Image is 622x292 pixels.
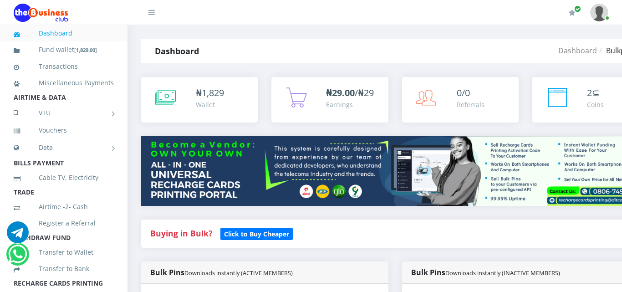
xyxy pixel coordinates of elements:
a: Vouchers [14,120,114,141]
a: Fund wallet[1,829.00] [14,39,114,61]
a: Register a Referral [14,213,114,234]
i: Renew/Upgrade Subscription [569,9,576,16]
a: ₦29.00/₦29 Earnings [271,77,388,123]
a: Dashboard [14,23,114,44]
img: User [590,4,608,21]
a: Cable TV, Electricity [14,167,114,188]
strong: Bulk Pins [411,267,560,277]
a: Dashboard [558,46,597,56]
b: ₦29.00 [326,87,355,99]
span: 1,829 [202,87,224,99]
div: Referrals [457,100,484,109]
strong: Dashboard [155,46,199,56]
a: Transfer to Wallet [14,242,114,263]
small: [ ] [74,46,97,53]
span: /₦29 [326,87,374,99]
a: Click to Buy Cheaper [220,228,293,239]
div: ₦ [196,86,224,100]
span: 2 [587,87,592,99]
a: Transactions [14,56,114,77]
small: Downloads instantly (INACTIVE MEMBERS) [445,269,560,277]
a: 0/0 Referrals [402,77,519,123]
strong: Buying in Bulk? [150,228,212,239]
div: Wallet [196,100,224,109]
a: Chat for support [7,228,29,243]
b: 1,829.00 [76,46,95,53]
a: Airtime -2- Cash [14,196,114,217]
b: Click to Buy Cheaper [224,230,289,238]
a: VTU [14,102,114,124]
a: Miscellaneous Payments [14,72,114,93]
a: Chat for support [8,250,27,265]
div: Earnings [326,100,374,109]
div: ⊆ [587,86,604,100]
span: 0/0 [457,87,470,99]
small: Downloads instantly (ACTIVE MEMBERS) [184,269,293,277]
strong: Bulk Pins [150,267,293,277]
div: Coins [587,100,604,109]
a: Transfer to Bank [14,258,114,279]
span: Renew/Upgrade Subscription [574,5,581,12]
img: Logo [14,4,68,22]
a: ₦1,829 Wallet [141,77,258,123]
a: Data [14,136,114,159]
